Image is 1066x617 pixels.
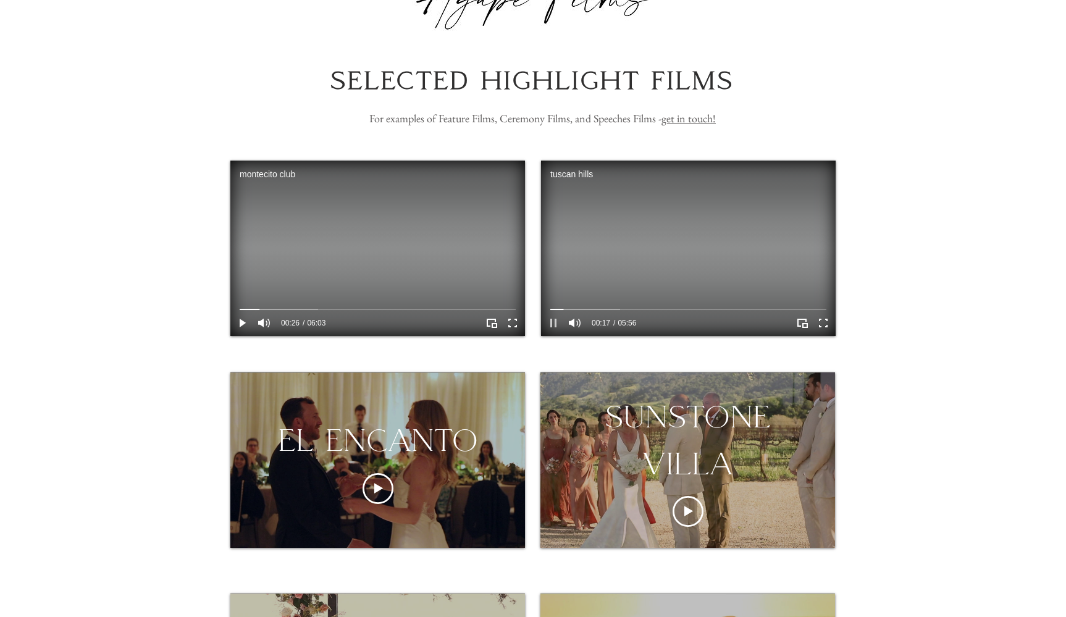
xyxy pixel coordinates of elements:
button: Play video [363,473,393,504]
span: 00:17 [592,319,610,327]
span: 06:03 [303,319,325,327]
span: For examples of Feature Films, Ceremony Films, and Speeches Films - [369,111,716,125]
button: Play [235,315,251,331]
button: Enter full screen [505,315,521,331]
button: Mute [566,315,582,331]
span: SELECTED HIGHLIGHT FILMS [330,67,734,95]
div: el encanto [248,417,507,464]
button: Play Picture-in-Picture [794,315,810,331]
button: Play Picture-in-Picture [484,315,500,331]
button: Mute [256,315,272,331]
a: get in touch! [661,111,716,125]
div: tuscan hills [550,170,712,179]
span: 00:26 [281,319,300,327]
div: sunstone villa [540,393,835,487]
button: Play video [673,496,703,527]
button: Pause [545,315,561,331]
div: montecito club [240,170,401,179]
button: Enter full screen [815,315,831,331]
span: 05:56 [613,319,636,327]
